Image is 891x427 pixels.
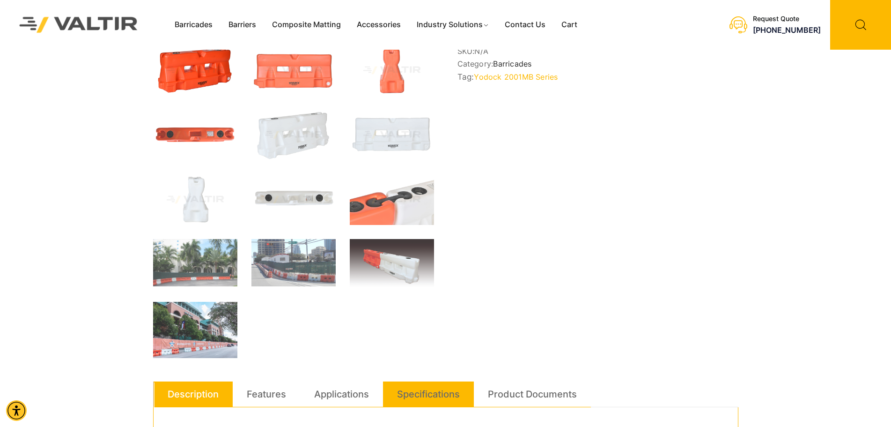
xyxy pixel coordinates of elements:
[474,72,558,82] a: Yodock 2001MB Series
[350,110,434,160] img: 2001MB_Nat_Front.jpg
[168,382,219,407] a: Description
[488,382,577,407] a: Product Documents
[349,18,409,32] a: Accessories
[314,382,369,407] a: Applications
[167,18,221,32] a: Barricades
[474,46,488,56] span: N/A
[350,174,434,225] img: 2001MB_Xtra2.jpg
[7,5,150,45] img: Valtir Rentals
[221,18,264,32] a: Barriers
[251,110,336,160] img: 2001MB_Nat_3Q.jpg
[753,25,821,35] a: call (888) 496-3625
[409,18,497,32] a: Industry Solutions
[350,239,434,288] img: THR-Yodock-2001MB-6-3-14.png
[153,239,237,286] img: Hard-Rock-Casino-FL-Fence-Panel-2001MB-barricades.png
[264,18,349,32] a: Composite Matting
[457,47,738,56] span: SKU:
[153,302,237,358] img: Rentals-Astros-Barricades-Valtir.jpg
[493,59,531,68] a: Barricades
[251,239,336,286] img: yodock_2001mb-pedestrian.jpg
[247,382,286,407] a: Features
[457,72,738,82] span: Tag:
[153,174,237,225] img: 2001MB_Nat_Side.jpg
[153,45,237,96] img: 2001MB_Org_3Q.jpg
[251,174,336,225] img: 2001MB_Nat_Top.jpg
[251,45,336,96] img: 2001MB_Org_Front.jpg
[553,18,585,32] a: Cart
[457,60,738,68] span: Category:
[153,110,237,160] img: 2001MB_Org_Top.jpg
[397,382,460,407] a: Specifications
[350,45,434,96] img: 2001MB_Org_Side.jpg
[497,18,553,32] a: Contact Us
[753,15,821,23] div: Request Quote
[6,400,27,421] div: Accessibility Menu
